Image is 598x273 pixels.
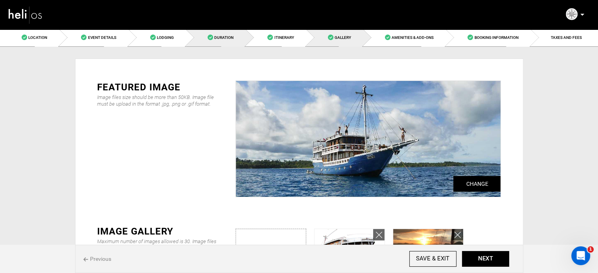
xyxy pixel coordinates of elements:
[83,255,111,263] span: Previous
[392,35,434,40] span: Amenities & Add-Ons
[8,4,43,25] img: heli-logo
[28,35,47,40] span: Location
[453,176,500,192] label: Change
[335,35,351,40] span: Gallery
[462,251,509,267] button: NEXT
[97,94,224,107] div: Image files size should be more than 50KB. Image file must be upload in the format .jpg, .png or ...
[97,238,224,258] div: Maximum number of images allowed is 30. Image files size should be more than 50KB. Image file mus...
[373,229,385,240] a: Remove
[157,35,174,40] span: Lodging
[551,35,582,40] span: TAXES AND FEES
[571,246,590,265] iframe: Intercom live chat
[97,225,224,238] div: IMAGE GALLERY
[474,35,518,40] span: Booking Information
[566,8,578,20] img: a6463a47d63db30c48e537b0579c8500.png
[409,251,456,267] input: SAVE & EXIT
[214,35,234,40] span: Duration
[274,35,294,40] span: Itinerary
[88,35,116,40] span: Event Details
[452,229,463,240] a: Remove
[97,81,224,94] div: FEATURED IMAGE
[587,246,594,253] span: 1
[83,257,88,262] img: back%20icon.svg
[236,81,500,197] img: 1f4f94d1a291d764a1f0f86b6ccc0e84.jpeg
